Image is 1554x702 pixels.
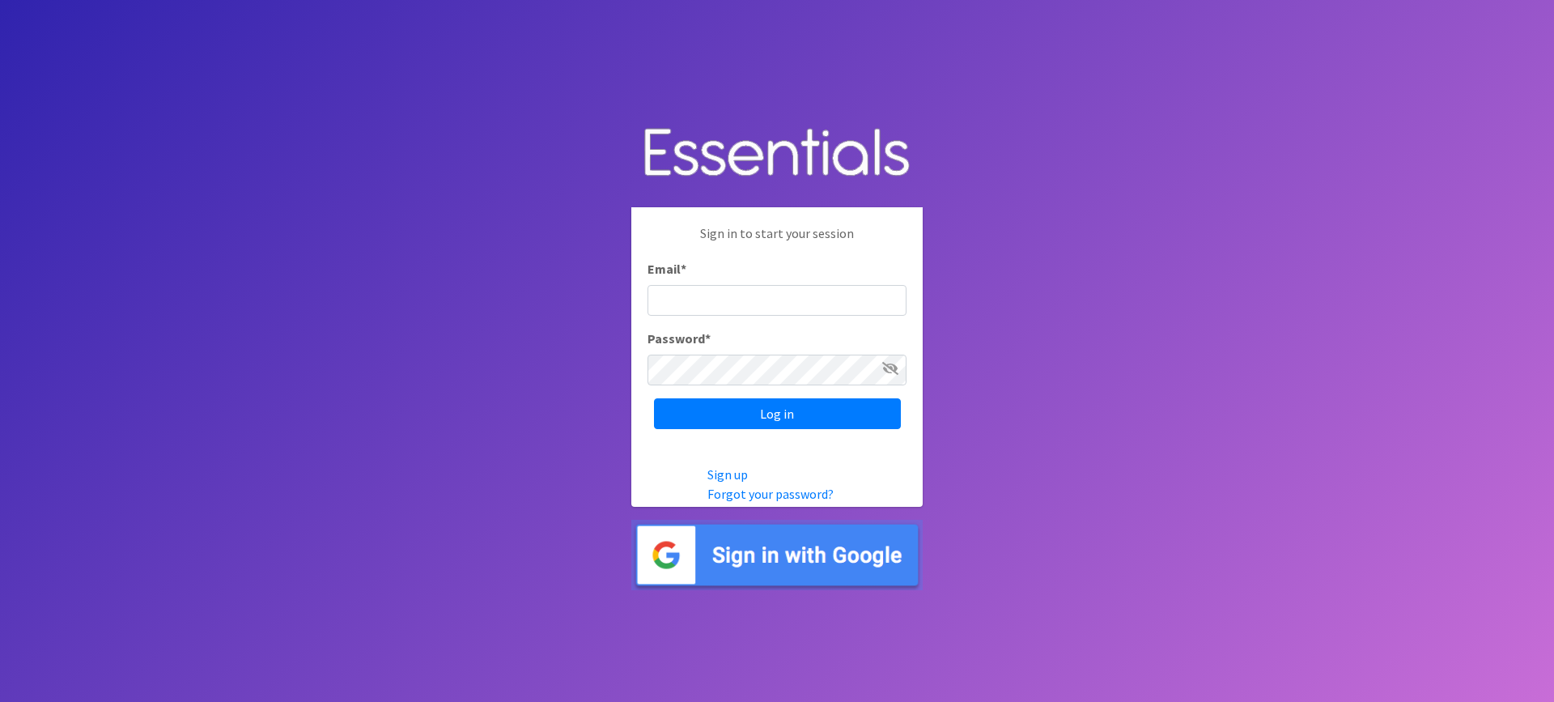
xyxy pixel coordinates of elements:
[654,398,901,429] input: Log in
[681,261,686,277] abbr: required
[647,223,906,259] p: Sign in to start your session
[707,466,748,483] a: Sign up
[631,520,923,590] img: Sign in with Google
[707,486,834,502] a: Forgot your password?
[631,112,923,195] img: Human Essentials
[705,330,711,347] abbr: required
[647,329,711,348] label: Password
[647,259,686,279] label: Email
